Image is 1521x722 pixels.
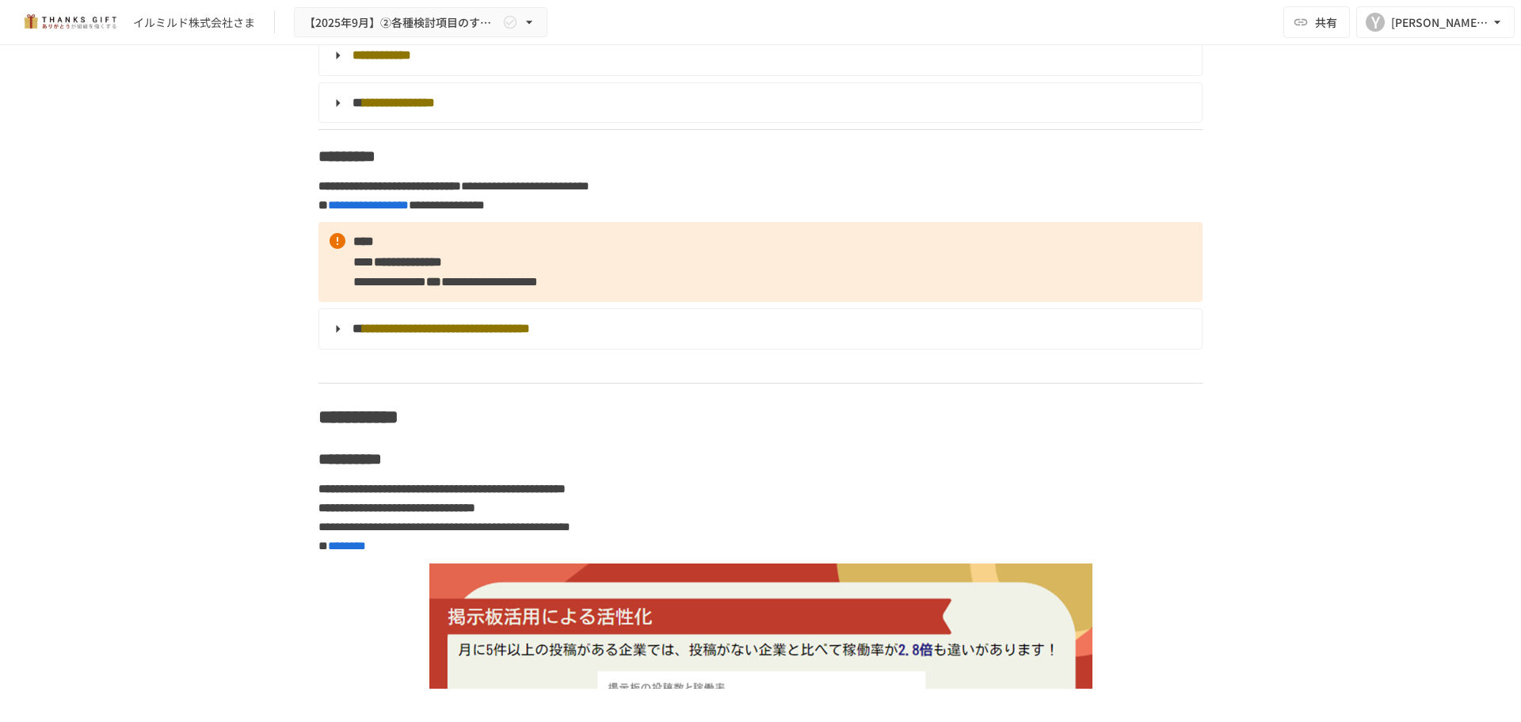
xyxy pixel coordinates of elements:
[19,10,120,35] img: mMP1OxWUAhQbsRWCurg7vIHe5HqDpP7qZo7fRoNLXQh
[294,7,547,38] button: 【2025年9月】②各種検討項目のすり合わせ/ THANKS GIFTキックオフMTG
[1315,13,1337,31] span: 共有
[133,14,255,31] div: イルミルド株式会社さま
[1366,13,1385,32] div: Y
[1283,6,1350,38] button: 共有
[1391,13,1489,32] div: [PERSON_NAME][EMAIL_ADDRESS][DOMAIN_NAME]
[304,13,499,32] span: 【2025年9月】②各種検討項目のすり合わせ/ THANKS GIFTキックオフMTG
[1356,6,1515,38] button: Y[PERSON_NAME][EMAIL_ADDRESS][DOMAIN_NAME]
